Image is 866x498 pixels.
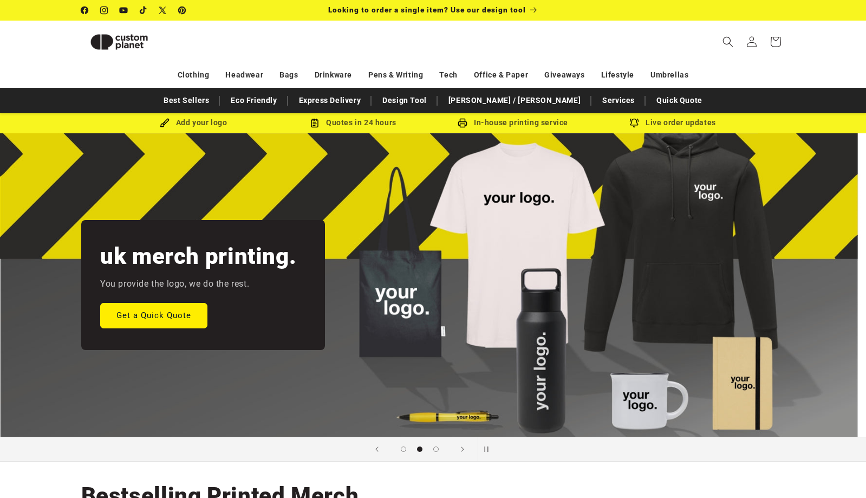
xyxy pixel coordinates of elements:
button: Previous slide [365,437,389,461]
a: Best Sellers [158,91,214,110]
span: Looking to order a single item? Use our design tool [328,5,526,14]
a: Headwear [225,66,263,85]
div: Add your logo [114,116,274,130]
a: Eco Friendly [225,91,282,110]
a: Drinkware [315,66,352,85]
button: Load slide 2 of 3 [412,441,428,457]
summary: Search [716,30,740,54]
button: Load slide 3 of 3 [428,441,444,457]
p: You provide the logo, we do the rest. [100,276,249,292]
div: In-house printing service [433,116,593,130]
button: Next slide [451,437,474,461]
a: Custom Planet [77,21,193,63]
a: Express Delivery [294,91,367,110]
img: Custom Planet [81,25,157,59]
button: Pause slideshow [478,437,502,461]
a: Bags [279,66,298,85]
img: In-house printing [458,118,467,128]
div: Quotes in 24 hours [274,116,433,130]
a: Pens & Writing [368,66,423,85]
div: Live order updates [593,116,753,130]
a: Giveaways [544,66,584,85]
img: Order updates [629,118,639,128]
a: Design Tool [377,91,432,110]
img: Brush Icon [160,118,170,128]
a: Clothing [178,66,210,85]
h2: uk merch printing. [100,242,296,271]
a: Get a Quick Quote [100,302,207,328]
button: Load slide 1 of 3 [395,441,412,457]
iframe: Chat Widget [812,446,866,498]
img: Order Updates Icon [310,118,320,128]
a: Quick Quote [651,91,708,110]
a: Umbrellas [650,66,688,85]
a: Office & Paper [474,66,528,85]
a: [PERSON_NAME] / [PERSON_NAME] [443,91,586,110]
a: Lifestyle [601,66,634,85]
a: Tech [439,66,457,85]
a: Services [597,91,640,110]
